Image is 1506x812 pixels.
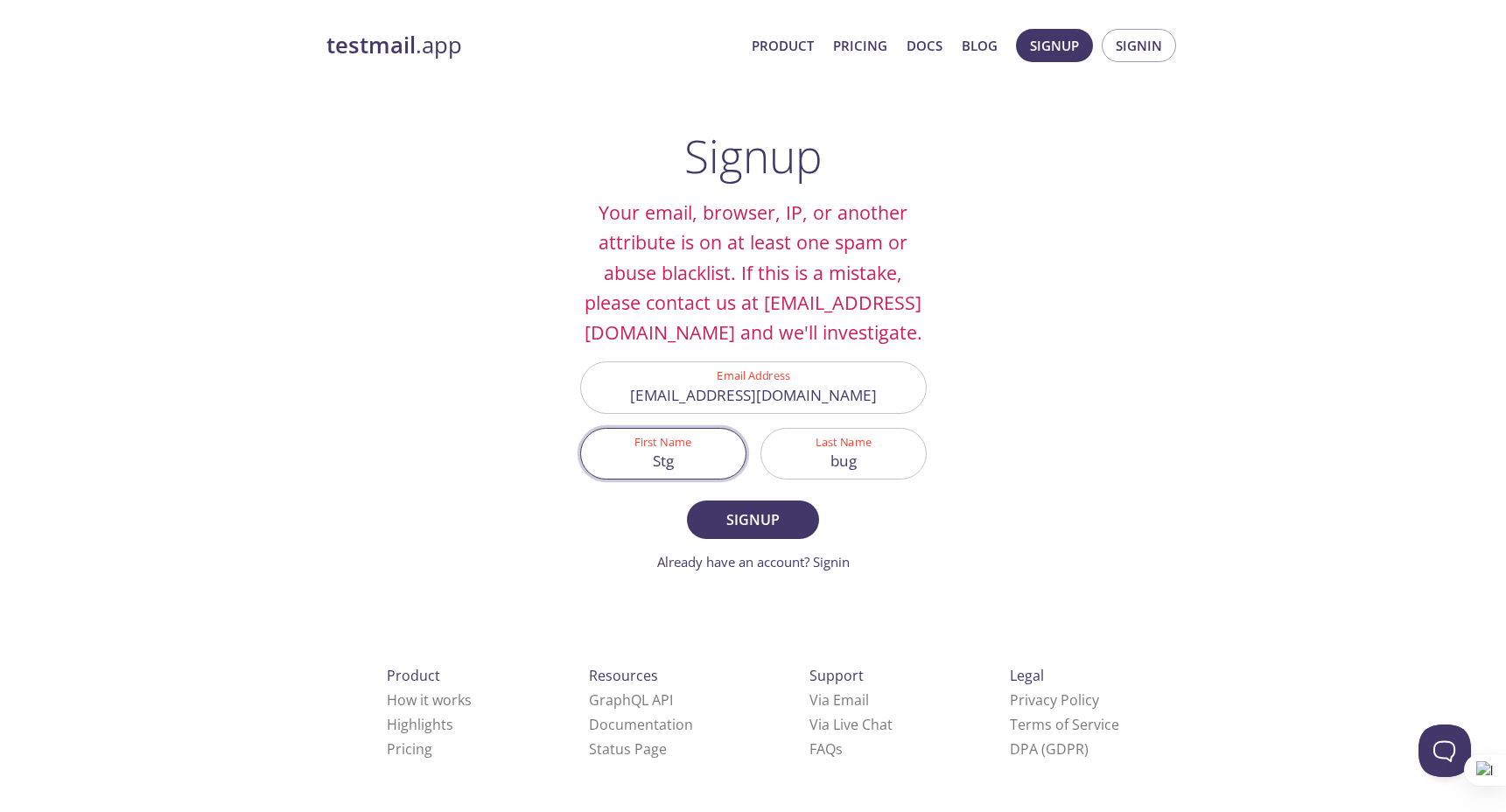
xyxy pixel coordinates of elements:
[1010,739,1089,759] a: DPA (GDPR)
[1010,690,1099,710] a: Privacy Policy
[809,715,893,734] a: Via Live Chat
[836,739,843,759] span: s
[752,34,814,57] a: Product
[387,690,472,710] a: How it works
[706,507,799,532] span: Signup
[1030,34,1079,57] span: Signup
[809,690,869,710] a: Via Email
[387,739,432,759] a: Pricing
[387,715,453,734] a: Highlights
[589,690,673,710] a: GraphQL API
[1010,715,1119,734] a: Terms of Service
[1010,666,1044,685] span: Legal
[589,739,667,759] a: Status Page
[1116,34,1162,57] span: Signin
[580,198,927,347] h2: Your email, browser, IP, or another attribute is on at least one spam or abuse blacklist. If this...
[687,500,818,539] button: Signup
[1102,29,1176,62] button: Signin
[387,666,440,685] span: Product
[962,34,998,57] a: Blog
[1016,29,1093,62] button: Signup
[809,739,843,759] a: FAQ
[589,715,693,734] a: Documentation
[1418,724,1471,777] iframe: Help Scout Beacon - Open
[326,31,738,60] a: testmail.app
[907,34,942,57] a: Docs
[833,34,887,57] a: Pricing
[809,666,864,685] span: Support
[589,666,658,685] span: Resources
[684,129,823,182] h1: Signup
[657,553,850,570] a: Already have an account? Signin
[326,30,416,60] strong: testmail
